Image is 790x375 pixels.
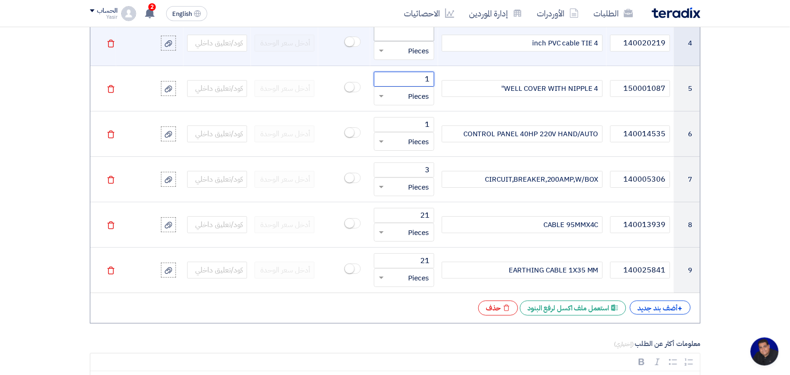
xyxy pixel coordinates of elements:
[121,6,136,21] img: profile_test.png
[652,7,701,18] img: Teradix logo
[187,35,247,51] input: كود/تعليق داخلي
[166,6,207,21] button: English
[374,208,434,223] input: الكمية
[187,125,247,142] input: كود/تعليق داخلي
[586,2,641,24] a: الطلبات
[630,301,691,315] div: أضف بند جديد
[397,2,462,24] a: الاحصائيات
[610,125,670,142] input: الموديل
[187,171,247,188] input: كود/تعليق داخلي
[442,262,603,279] div: البيان/الوصف
[374,72,434,87] input: الكمية
[97,7,117,15] div: الحساب
[678,303,683,314] span: +
[442,35,603,51] div: البيان/الوصف
[187,80,247,97] input: كود/تعليق داخلي
[478,301,518,316] div: حذف
[674,111,700,157] td: 6
[255,80,315,97] input: أدخل سعر الوحدة
[520,301,626,316] div: استعمل ملف اكسل لرفع البنود
[674,248,700,293] td: 9
[442,171,603,188] div: البيان/الوصف
[374,117,434,132] input: الكمية
[148,3,156,11] span: 2
[610,171,670,188] input: الموديل
[255,216,315,233] input: أدخل سعر الوحدة
[90,338,701,349] label: معلومات أكثر عن الطلب
[442,80,603,97] div: البيان/الوصف
[374,162,434,177] input: الكمية
[187,216,247,233] input: كود/تعليق داخلي
[610,80,670,97] input: الموديل
[255,262,315,279] input: أدخل سعر الوحدة
[614,340,634,348] span: (إختياري)
[674,21,700,66] td: 4
[674,157,700,202] td: 7
[610,216,670,233] input: الموديل
[255,35,315,51] input: أدخل سعر الوحدة
[674,66,700,111] td: 5
[462,2,530,24] a: إدارة الموردين
[374,253,434,268] input: الكمية
[255,125,315,142] input: أدخل سعر الوحدة
[610,262,670,279] input: الموديل
[90,15,117,20] div: Yasir
[442,216,603,233] div: البيان/الوصف
[255,171,315,188] input: أدخل سعر الوحدة
[530,2,586,24] a: الأوردرات
[187,262,247,279] input: كود/تعليق داخلي
[751,338,779,366] div: Open chat
[374,26,434,41] input: الكمية
[442,125,603,142] div: البيان/الوصف
[674,202,700,248] td: 8
[172,11,192,17] span: English
[610,35,670,51] input: الموديل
